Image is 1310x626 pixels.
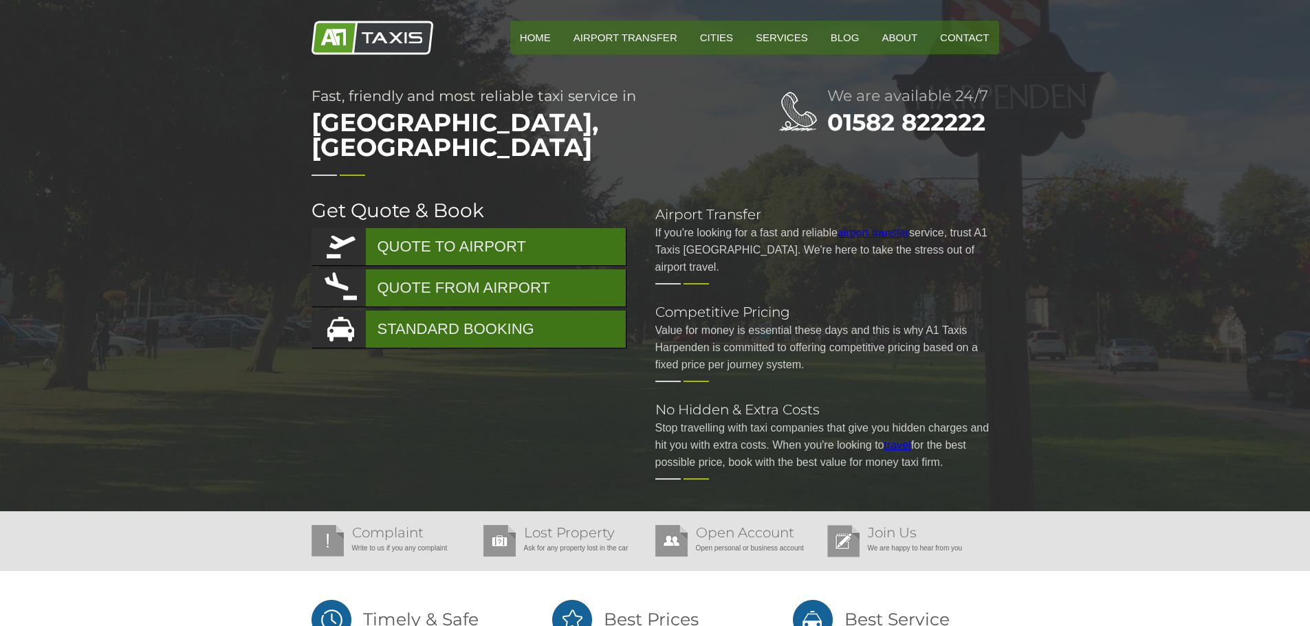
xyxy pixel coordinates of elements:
[838,227,909,238] a: airport transfer
[696,524,794,541] a: Open Account
[821,21,869,54] a: Blog
[872,21,927,54] a: About
[312,228,626,265] a: QUOTE TO AIRPORT
[690,21,743,54] a: Cities
[510,21,560,54] a: HOME
[312,103,724,166] span: [GEOGRAPHIC_DATA], [GEOGRAPHIC_DATA]
[655,322,999,373] p: Value for money is essential these days and this is why A1 Taxis Harpenden is committed to offeri...
[827,539,992,557] p: We are happy to hear from you
[312,201,628,220] h2: Get Quote & Book
[868,524,917,541] a: Join Us
[312,89,724,166] h1: Fast, friendly and most reliable taxi service in
[655,403,999,416] h2: No Hidden & Extra Costs
[655,208,999,221] h2: Airport Transfer
[483,539,648,557] p: Ask for any property lost in the car
[746,21,818,54] a: Services
[352,524,424,541] a: Complaint
[312,311,626,348] a: STANDARD BOOKING
[655,305,999,319] h2: Competitive Pricing
[524,524,615,541] a: Lost Property
[827,525,860,557] img: Join Us
[312,525,344,557] img: Complaint
[655,419,999,471] p: Stop travelling with taxi companies that give you hidden charges and hit you with extra costs. Wh...
[827,89,999,104] h2: We are available 24/7
[564,21,687,54] a: Airport Transfer
[312,269,626,306] a: QUOTE FROM AIRPORT
[655,525,688,557] img: Open Account
[930,21,998,54] a: Contact
[483,525,516,557] img: Lost Property
[884,439,911,451] a: travel
[655,539,820,557] p: Open personal or business account
[655,224,999,276] p: If you're looking for a fast and reliable service, trust A1 Taxis [GEOGRAPHIC_DATA]. We're here t...
[312,21,433,55] img: A1 Taxis
[312,539,477,557] p: Write to us if you any complaint
[827,108,985,137] a: 01582 822222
